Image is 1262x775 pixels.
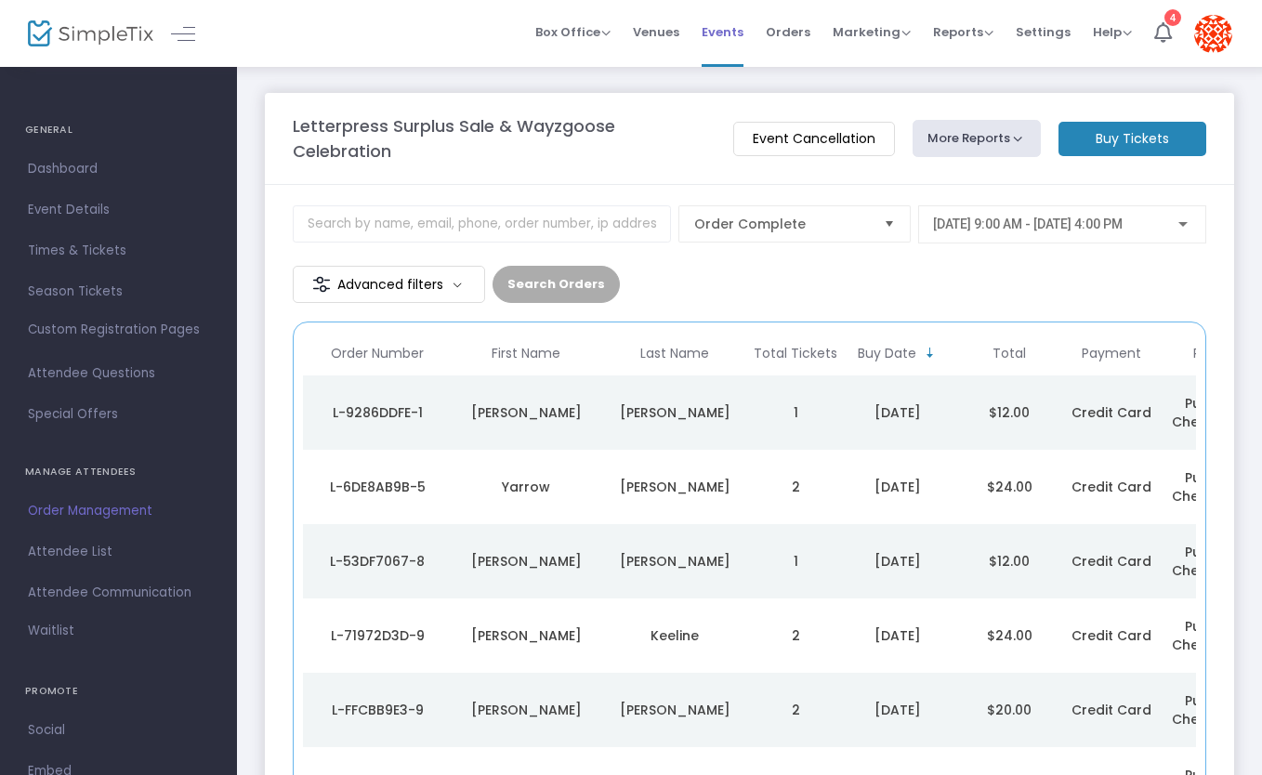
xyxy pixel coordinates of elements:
[749,450,842,524] td: 2
[1016,8,1071,56] span: Settings
[308,552,447,571] div: L-53DF7067-8
[456,701,596,719] div: Nathan
[1082,346,1141,361] span: Payment
[28,280,209,304] span: Season Tickets
[953,375,1065,450] td: $12.00
[28,157,209,181] span: Dashboard
[876,206,902,242] button: Select
[847,478,949,496] div: 8/15/2025
[694,215,869,233] span: Order Complete
[1071,478,1151,496] span: Credit Card
[858,346,916,361] span: Buy Date
[535,23,611,41] span: Box Office
[308,403,447,422] div: L-9286DDFE-1
[953,673,1065,747] td: $20.00
[28,540,209,564] span: Attendee List
[933,217,1123,231] span: [DATE] 9:00 AM - [DATE] 4:00 PM
[766,8,810,56] span: Orders
[933,23,993,41] span: Reports
[28,361,209,386] span: Attendee Questions
[605,403,744,422] div: Cheng
[640,346,709,361] span: Last Name
[749,332,842,375] th: Total Tickets
[308,701,447,719] div: L-FFCBB9E3-9
[28,402,209,427] span: Special Offers
[1164,9,1181,26] div: 4
[456,626,596,645] div: Kimberlee
[293,113,715,164] m-panel-title: Letterpress Surplus Sale & Wayzgoose Celebration
[492,346,560,361] span: First Name
[847,701,949,719] div: 8/15/2025
[953,598,1065,673] td: $24.00
[1172,543,1238,580] span: Public Checkout
[312,275,331,294] img: filter
[605,552,744,571] div: Rodriguez
[1058,122,1206,156] m-button: Buy Tickets
[733,122,895,156] m-button: Event Cancellation
[293,266,485,303] m-button: Advanced filters
[28,321,200,339] span: Custom Registration Pages
[847,552,949,571] div: 8/15/2025
[1172,617,1238,654] span: Public Checkout
[833,23,911,41] span: Marketing
[308,626,447,645] div: L-71972D3D-9
[1193,346,1216,361] span: PoS
[847,403,949,422] div: 8/15/2025
[1172,691,1238,729] span: Public Checkout
[28,239,209,263] span: Times & Tickets
[456,478,596,496] div: Yarrow
[1172,468,1238,506] span: Public Checkout
[847,626,949,645] div: 8/15/2025
[749,598,842,673] td: 2
[702,8,743,56] span: Events
[605,626,744,645] div: Keeline
[749,524,842,598] td: 1
[953,524,1065,598] td: $12.00
[28,499,209,523] span: Order Management
[25,112,212,149] h4: GENERAL
[28,198,209,222] span: Event Details
[293,205,671,243] input: Search by name, email, phone, order number, ip address, or last 4 digits of card
[953,450,1065,524] td: $24.00
[1071,403,1151,422] span: Credit Card
[913,120,1041,157] button: More Reports
[749,673,842,747] td: 2
[28,622,74,640] span: Waitlist
[25,673,212,710] h4: PROMOTE
[1093,23,1132,41] span: Help
[28,581,209,605] span: Attendee Communication
[633,8,679,56] span: Venues
[456,403,596,422] div: Roger
[28,718,209,742] span: Social
[1172,394,1238,431] span: Public Checkout
[749,375,842,450] td: 1
[456,552,596,571] div: Rodney
[1071,701,1151,719] span: Credit Card
[993,346,1026,361] span: Total
[923,346,938,361] span: Sortable
[25,453,212,491] h4: MANAGE ATTENDEES
[1071,552,1151,571] span: Credit Card
[605,478,744,496] div: Lutz
[1071,626,1151,645] span: Credit Card
[605,701,744,719] div: Haas
[308,478,447,496] div: L-6DE8AB9B-5
[331,346,424,361] span: Order Number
